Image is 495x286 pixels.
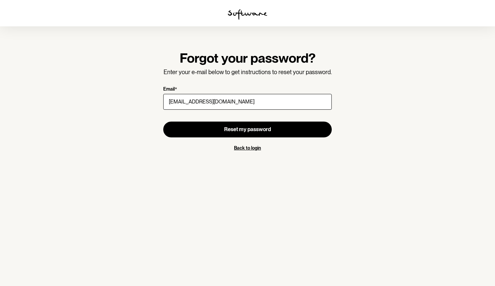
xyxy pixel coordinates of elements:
[163,86,175,93] p: Email
[163,69,332,76] p: Enter your e-mail below to get instructions to reset your password.
[163,122,332,137] button: Reset my password
[163,50,332,66] h1: Forgot your password?
[234,145,261,151] a: Back to login
[224,126,271,132] span: Reset my password
[228,9,267,20] img: software logo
